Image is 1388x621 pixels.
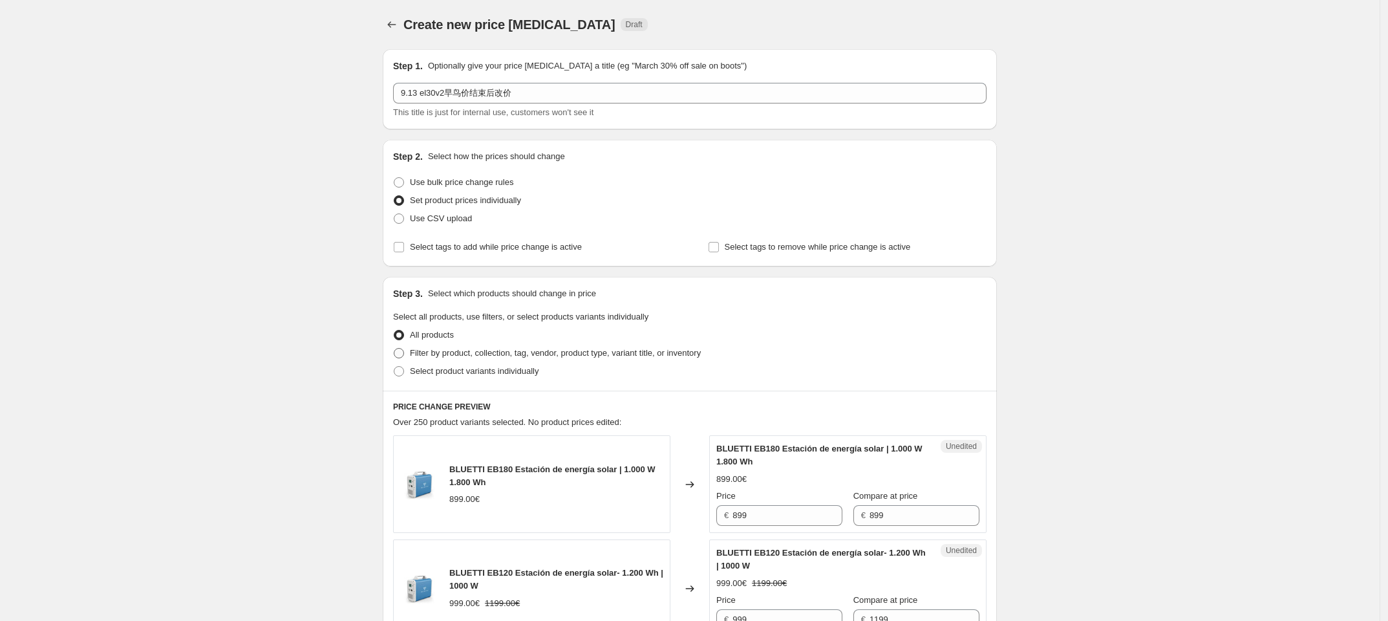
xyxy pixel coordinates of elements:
[410,213,472,223] span: Use CSV upload
[393,402,987,412] h6: PRICE CHANGE PREVIEW
[410,242,582,252] span: Select tags to add while price change is active
[724,510,729,520] span: €
[393,107,593,117] span: This title is just for internal use, customers won't see it
[853,595,918,605] span: Compare at price
[400,465,439,504] img: EB180_80x.jpg
[449,568,663,591] span: BLUETTI EB120 Estación de energía solar- 1.200 Wh | 1000 W
[383,16,401,34] button: Price change jobs
[393,60,423,72] h2: Step 1.
[946,441,977,452] span: Unedited
[485,597,520,610] strike: 1199.00€
[716,548,926,571] span: BLUETTI EB120 Estación de energía solar- 1.200 Wh | 1000 W
[410,348,701,358] span: Filter by product, collection, tag, vendor, product type, variant title, or inventory
[393,417,621,427] span: Over 250 product variants selected. No product prices edited:
[716,577,747,590] div: 999.00€
[716,595,736,605] span: Price
[716,444,923,466] span: BLUETTI EB180 Estación de energía solar | 1.000 W 1.800 Wh
[428,150,565,163] p: Select how the prices should change
[393,312,648,321] span: Select all products, use filters, or select products variants individually
[428,287,596,300] p: Select which products should change in price
[393,287,423,300] h2: Step 3.
[400,569,439,608] img: 0003_bluetti_eb150_blue-main-min-min_800x_2e6f1858-905c-4c0b-9bc9-c1e52601ec22_80x.jpg
[428,60,747,72] p: Optionally give your price [MEDICAL_DATA] a title (eg "March 30% off sale on boots")
[725,242,911,252] span: Select tags to remove while price change is active
[861,510,866,520] span: €
[946,545,977,556] span: Unedited
[410,366,539,376] span: Select product variants individually
[410,177,513,187] span: Use bulk price change rules
[393,150,423,163] h2: Step 2.
[449,493,480,506] div: 899.00€
[410,195,521,205] span: Set product prices individually
[449,464,656,487] span: BLUETTI EB180 Estación de energía solar | 1.000 W 1.800 Wh
[853,491,918,501] span: Compare at price
[410,330,454,340] span: All products
[716,473,747,486] div: 899.00€
[393,83,987,103] input: 30% off holiday sale
[449,597,480,610] div: 999.00€
[403,17,615,32] span: Create new price [MEDICAL_DATA]
[626,19,643,30] span: Draft
[716,491,736,501] span: Price
[752,577,787,590] strike: 1199.00€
